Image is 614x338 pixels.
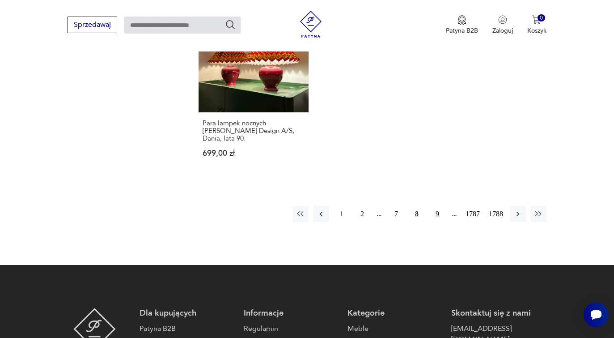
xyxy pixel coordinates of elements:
[446,15,478,35] button: Patyna B2B
[68,22,117,29] a: Sprzedawaj
[334,206,350,222] button: 1
[225,19,236,30] button: Szukaj
[527,26,546,35] p: Koszyk
[388,206,404,222] button: 7
[492,15,513,35] button: Zaloguj
[244,323,339,334] a: Regulamin
[429,206,445,222] button: 9
[347,308,442,319] p: Kategorie
[297,11,324,38] img: Patyna - sklep z meblami i dekoracjami vintage
[446,26,478,35] p: Patyna B2B
[498,15,507,24] img: Ikonka użytkownika
[68,17,117,33] button: Sprzedawaj
[532,15,541,24] img: Ikona koszyka
[584,302,609,327] iframe: Smartsupp widget button
[409,206,425,222] button: 8
[527,15,546,35] button: 0Koszyk
[457,15,466,25] img: Ikona medalu
[463,206,482,222] button: 1787
[492,26,513,35] p: Zaloguj
[244,308,339,319] p: Informacje
[203,150,305,157] p: 699,00 zł
[347,323,442,334] a: Meble
[487,206,505,222] button: 1788
[140,308,234,319] p: Dla kupujących
[538,14,545,22] div: 0
[203,120,305,142] h3: Para lampek nocnych [PERSON_NAME] Design A/S, Dania, lata 90.
[451,308,546,319] p: Skontaktuj się z nami
[199,2,309,175] a: Para lampek nocnych Lene Bierre Design A/S, Dania, lata 90.Para lampek nocnych [PERSON_NAME] Desi...
[140,323,234,334] a: Patyna B2B
[446,15,478,35] a: Ikona medaluPatyna B2B
[354,206,370,222] button: 2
